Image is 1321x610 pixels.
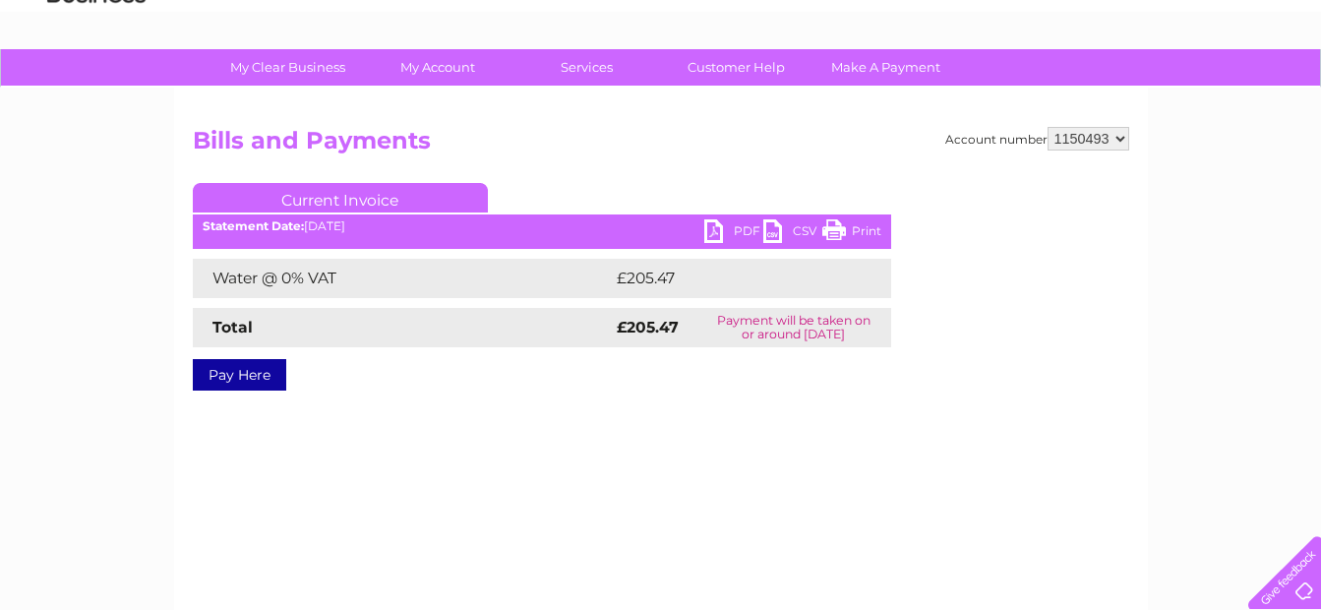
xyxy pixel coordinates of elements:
div: [DATE] [193,219,891,233]
a: Log out [1256,84,1302,98]
td: £205.47 [612,259,856,298]
a: PDF [704,219,763,248]
a: Current Invoice [193,183,488,213]
a: Contact [1190,84,1238,98]
a: Blog [1150,84,1178,98]
a: My Account [356,49,518,86]
a: Energy [1024,84,1067,98]
a: Water [975,84,1012,98]
strong: £205.47 [617,318,679,336]
h2: Bills and Payments [193,127,1129,164]
td: Water @ 0% VAT [193,259,612,298]
a: My Clear Business [207,49,369,86]
td: Payment will be taken on or around [DATE] [696,308,890,347]
div: Clear Business is a trading name of Verastar Limited (registered in [GEOGRAPHIC_DATA] No. 3667643... [197,11,1126,95]
strong: Total [212,318,253,336]
img: logo.png [46,51,147,111]
a: CSV [763,219,822,248]
b: Statement Date: [203,218,304,233]
a: Customer Help [655,49,817,86]
a: Pay Here [193,359,286,391]
a: Telecoms [1079,84,1138,98]
a: 0333 014 3131 [950,10,1086,34]
a: Services [506,49,668,86]
a: Print [822,219,881,248]
div: Account number [945,127,1129,151]
a: Make A Payment [805,49,967,86]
